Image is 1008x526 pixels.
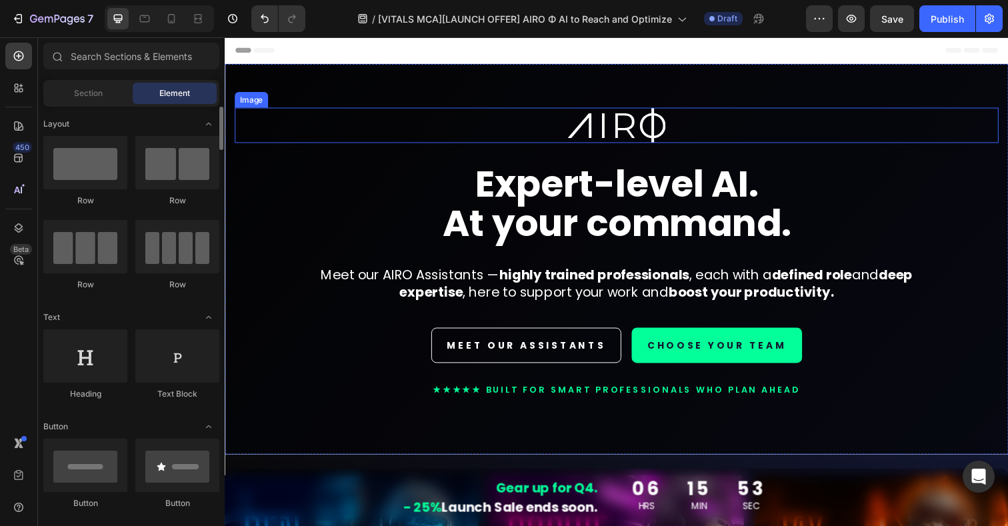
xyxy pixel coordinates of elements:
span: Section [74,87,103,99]
span: Save [881,13,903,25]
a: - 25%Launch Sale ends soon. [182,471,380,489]
strong: Expert-level AI. [255,123,545,176]
p: MEET OUR ASSISTANTS [227,309,389,321]
a: MEET OUR ASSISTANTS [211,297,405,333]
div: Heading [43,388,127,400]
div: Row [43,195,127,207]
img: AIRO_LOGO.svg [350,72,450,108]
span: Button [43,421,68,433]
button: Publish [919,5,975,32]
span: Layout [43,118,69,130]
div: 53 [523,452,552,471]
strong: deep expertise [179,233,703,269]
span: Draft [717,13,737,25]
span: Toggle open [198,416,219,437]
div: Row [43,279,127,291]
p: ★★★★★ BUILT FOR smart professionals who plan ahead [213,355,588,367]
div: 450 [13,142,32,153]
div: Button [43,497,127,509]
div: Open Intercom Messenger [963,461,995,493]
a: Gear up for Q4. [277,451,380,469]
div: Row [135,195,219,207]
div: Undo/Redo [251,5,305,32]
strong: At your command. [222,164,578,217]
div: Button [135,497,219,509]
p: MIN [472,471,497,487]
p: 7 [87,11,93,27]
strong: Launch Sale ends soon. [221,471,380,489]
div: 15 [472,452,497,471]
strong: defined role [559,233,641,252]
span: Toggle open [198,307,219,328]
span: [VITALS MCA][LAUNCH OFFER] AIRO Φ AI to Reach and Optimize [378,12,672,26]
span: / [372,12,375,26]
div: Image [13,58,41,70]
iframe: Design area [225,37,1008,526]
p: SEC [523,471,552,487]
a: CHOOSE YOUR TEAM [415,297,589,333]
div: 06 [416,452,445,471]
button: 7 [5,5,99,32]
button: Save [870,5,914,32]
p: HRS [416,471,445,487]
strong: - 25% [182,471,221,489]
div: Row [135,279,219,291]
strong: boost your productivity. [453,251,622,269]
p: Meet our AIRO Assistants — , each with a and , here to support your work and [65,234,735,269]
div: Beta [10,244,32,255]
p: CHOOSE YOUR TEAM [431,309,573,321]
input: Search Sections & Elements [43,43,219,69]
span: Element [159,87,190,99]
div: Publish [931,12,964,26]
div: Text Block [135,388,219,400]
span: Toggle open [198,113,219,135]
span: Text [43,311,60,323]
strong: highly trained professionals [281,233,475,252]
